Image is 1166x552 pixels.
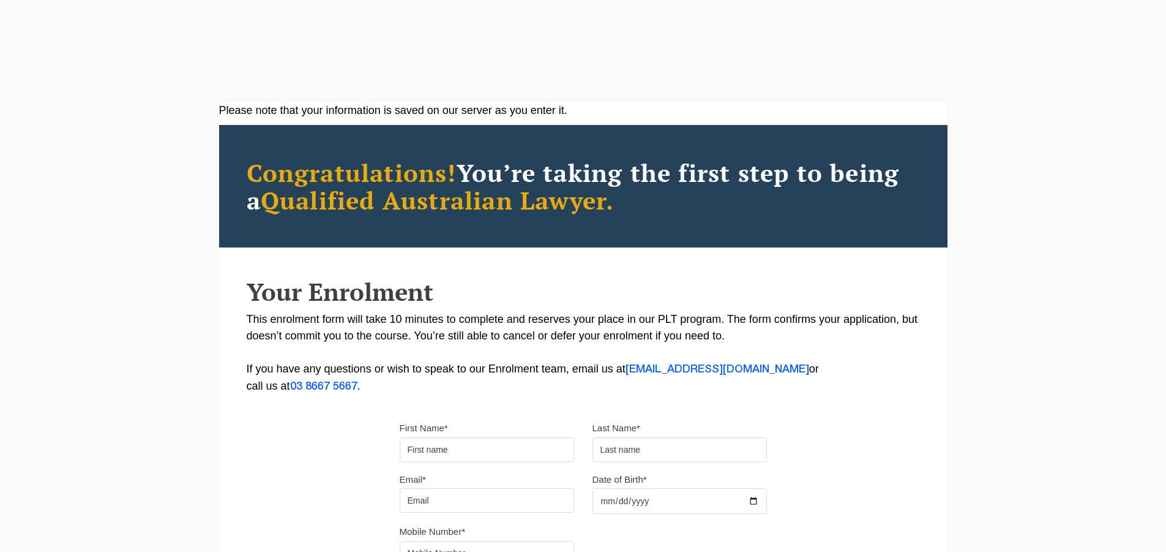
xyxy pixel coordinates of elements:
span: Qualified Australian Lawyer. [261,184,615,216]
h2: You’re taking the first step to being a [247,159,920,214]
input: Email [400,488,574,513]
label: Date of Birth* [592,474,647,486]
label: Last Name* [592,422,640,434]
input: First name [400,437,574,462]
h2: Your Enrolment [247,278,920,305]
label: Mobile Number* [400,526,466,538]
div: Please note that your information is saved on our server as you enter it. [219,102,947,119]
label: Email* [400,474,426,486]
a: 03 8667 5667 [290,382,357,391]
input: Last name [592,437,767,462]
span: Congratulations! [247,156,457,189]
p: This enrolment form will take 10 minutes to complete and reserves your place in our PLT program. ... [247,311,920,395]
a: [EMAIL_ADDRESS][DOMAIN_NAME] [626,365,809,374]
label: First Name* [400,422,448,434]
